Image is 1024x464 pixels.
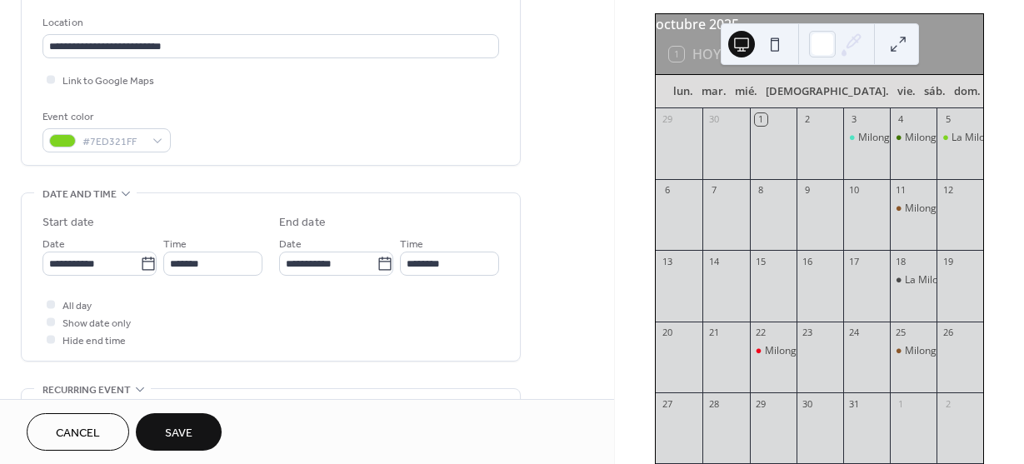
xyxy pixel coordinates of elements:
span: Time [400,236,423,253]
div: 18 [895,255,907,267]
div: 29 [755,397,767,410]
div: La Milonga de Lola [937,131,983,145]
div: 6 [661,184,673,197]
div: Milonga La Pituca [765,344,847,358]
div: 17 [848,255,861,267]
div: 1 [755,113,767,126]
div: 5 [942,113,954,126]
div: La Milonga del Sábado [905,273,1010,287]
div: 30 [802,397,814,410]
span: Cancel [56,425,100,442]
div: lun. [669,75,697,108]
div: dom. [950,75,985,108]
div: Milonga Déjate Llevar [890,131,937,145]
div: 14 [707,255,720,267]
div: 16 [802,255,814,267]
div: 28 [707,397,720,410]
span: #7ED321FF [82,133,144,151]
button: Save [136,413,222,451]
div: 7 [707,184,720,197]
div: 27 [661,397,673,410]
div: 15 [755,255,767,267]
span: Show date only [62,315,131,332]
div: Milonga La Baldosita [890,202,937,216]
div: Milonga Déjate Llevar [905,131,1007,145]
div: [DEMOGRAPHIC_DATA]. [762,75,893,108]
div: 22 [755,327,767,339]
div: 11 [895,184,907,197]
div: 30 [707,113,720,126]
div: Event color [42,108,167,126]
span: Save [165,425,192,442]
div: Milonga La Baldosita [890,344,937,358]
div: 2 [942,397,954,410]
div: 1 [895,397,907,410]
div: 20 [661,327,673,339]
div: 3 [848,113,861,126]
div: Milonga A [PERSON_NAME] [858,131,986,145]
div: 26 [942,327,954,339]
div: mié. [731,75,762,108]
div: 13 [661,255,673,267]
span: Date and time [42,186,117,203]
div: 24 [848,327,861,339]
div: 8 [755,184,767,197]
span: Date [42,236,65,253]
div: mar. [697,75,731,108]
span: All day [62,297,92,315]
span: Link to Google Maps [62,72,154,90]
div: 4 [895,113,907,126]
div: 23 [802,327,814,339]
div: 21 [707,327,720,339]
span: Time [163,236,187,253]
div: Start date [42,214,94,232]
div: 19 [942,255,954,267]
span: Date [279,236,302,253]
div: End date [279,214,326,232]
div: 31 [848,397,861,410]
div: Location [42,14,496,32]
div: 2 [802,113,814,126]
div: 25 [895,327,907,339]
div: vie. [893,75,920,108]
div: 10 [848,184,861,197]
div: Milonga A les Amigues [843,131,890,145]
span: Recurring event [42,382,131,399]
div: Milonga La Baldosita [905,202,1002,216]
div: 12 [942,184,954,197]
div: 29 [661,113,673,126]
span: Hide end time [62,332,126,350]
div: 9 [802,184,814,197]
button: Cancel [27,413,129,451]
div: Milonga La Pituca [750,344,797,358]
div: sáb. [920,75,950,108]
div: octubre 2025 [656,14,983,34]
div: La Milonga del Sábado [890,273,937,287]
div: Milonga La Baldosita [905,344,1002,358]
